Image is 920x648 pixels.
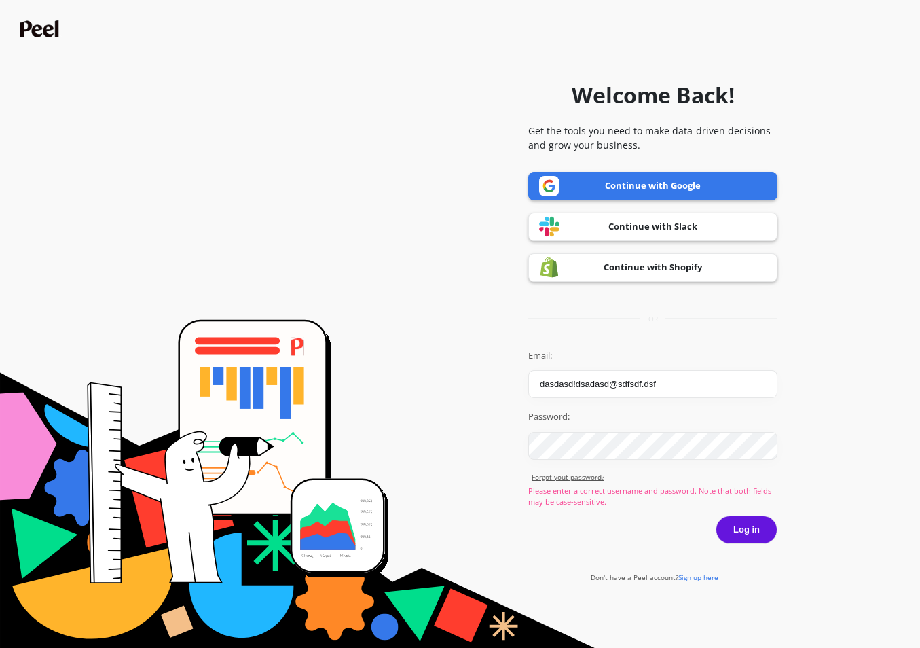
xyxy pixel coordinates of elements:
[678,573,718,582] span: Sign up here
[528,349,777,363] label: Email:
[539,257,559,278] img: Shopify logo
[528,172,777,200] a: Continue with Google
[528,410,777,424] label: Password:
[539,216,559,237] img: Slack logo
[528,370,777,398] input: you@example.com
[20,20,62,37] img: Peel
[528,486,777,508] p: Please enter a correct username and password. Note that both fields may be case-sensitive.
[572,79,735,111] h1: Welcome Back!
[528,213,777,241] a: Continue with Slack
[528,124,777,152] p: Get the tools you need to make data-driven decisions and grow your business.
[591,573,718,582] a: Don't have a Peel account?Sign up here
[716,516,777,544] button: Log in
[532,472,777,482] a: Forgot yout password?
[539,176,559,196] img: Google logo
[528,253,777,282] a: Continue with Shopify
[528,314,777,324] div: or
